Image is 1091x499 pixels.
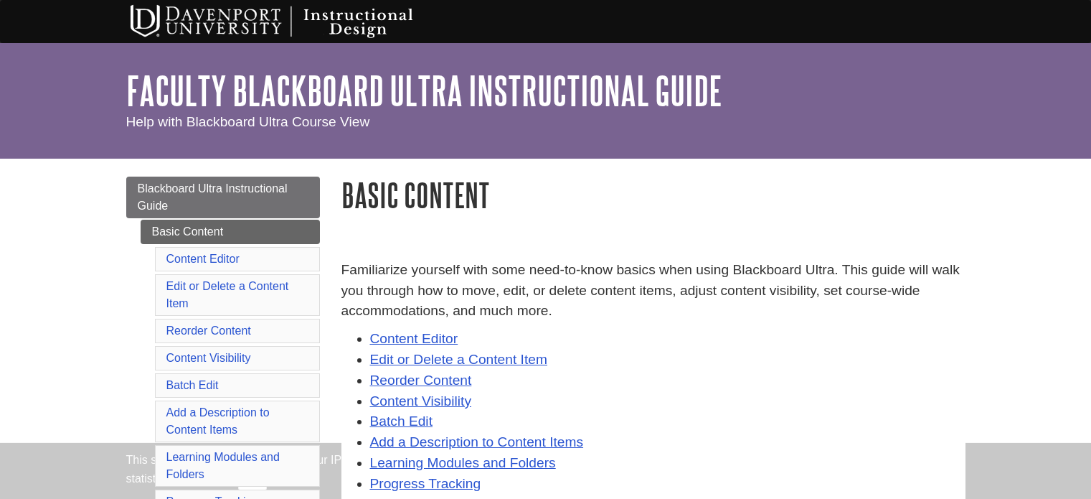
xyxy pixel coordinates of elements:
a: Edit or Delete a Content Item [166,280,289,309]
img: Davenport University Instructional Design [119,4,463,39]
a: Batch Edit [370,414,433,429]
a: Content Visibility [166,352,251,364]
a: Reorder Content [370,373,472,388]
a: Content Editor [370,331,458,346]
a: Edit or Delete a Content Item [370,352,547,367]
a: Faculty Blackboard Ultra Instructional Guide [126,68,722,113]
a: Batch Edit [166,379,219,391]
a: Content Editor [166,253,240,265]
a: Blackboard Ultra Instructional Guide [126,177,320,218]
span: Help with Blackboard Ultra Course View [126,114,370,129]
a: Learning Modules and Folders [370,455,556,470]
a: Add a Description to Content Items [166,406,270,436]
a: Basic Content [141,220,320,244]
a: Reorder Content [166,325,251,337]
h1: Basic Content [341,177,965,213]
a: Learning Modules and Folders [166,451,280,480]
p: Familiarize yourself with some need-to-know basics when using Blackboard Ultra. This guide will w... [341,260,965,322]
a: Content Visibility [370,393,472,409]
a: Add a Description to Content Items [370,434,584,449]
a: Progress Tracking [370,476,481,491]
span: Blackboard Ultra Instructional Guide [138,182,288,212]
